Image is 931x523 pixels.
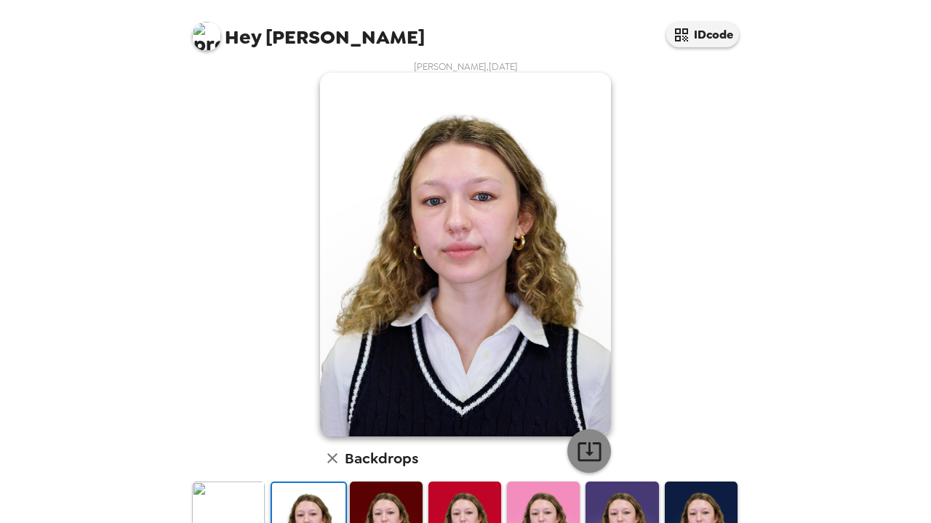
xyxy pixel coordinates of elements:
img: user [320,73,611,436]
img: profile pic [192,22,221,51]
span: [PERSON_NAME] , [DATE] [414,60,518,73]
h6: Backdrops [345,447,418,470]
span: Hey [225,24,261,50]
span: [PERSON_NAME] [192,15,425,47]
button: IDcode [666,22,739,47]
